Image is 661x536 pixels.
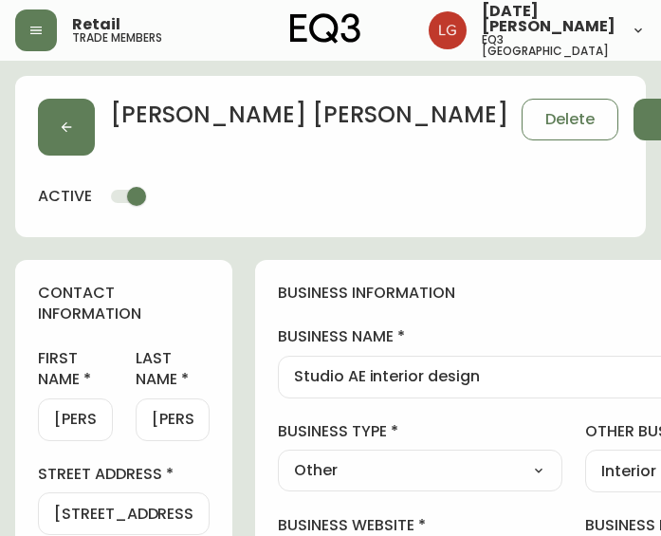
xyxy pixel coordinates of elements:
[110,99,508,140] h2: [PERSON_NAME] [PERSON_NAME]
[136,348,210,391] label: last name
[72,17,120,32] span: Retail
[545,109,595,130] span: Delete
[278,515,562,536] label: business website
[38,283,210,325] h4: contact information
[38,348,113,391] label: first name
[38,186,92,207] h4: active
[429,11,467,49] img: 2638f148bab13be18035375ceda1d187
[482,4,615,34] span: [DATE][PERSON_NAME]
[482,34,615,57] h5: eq3 [GEOGRAPHIC_DATA]
[278,421,562,442] label: business type
[38,464,210,485] label: street address
[522,99,618,140] button: Delete
[72,32,162,44] h5: trade members
[290,13,360,44] img: logo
